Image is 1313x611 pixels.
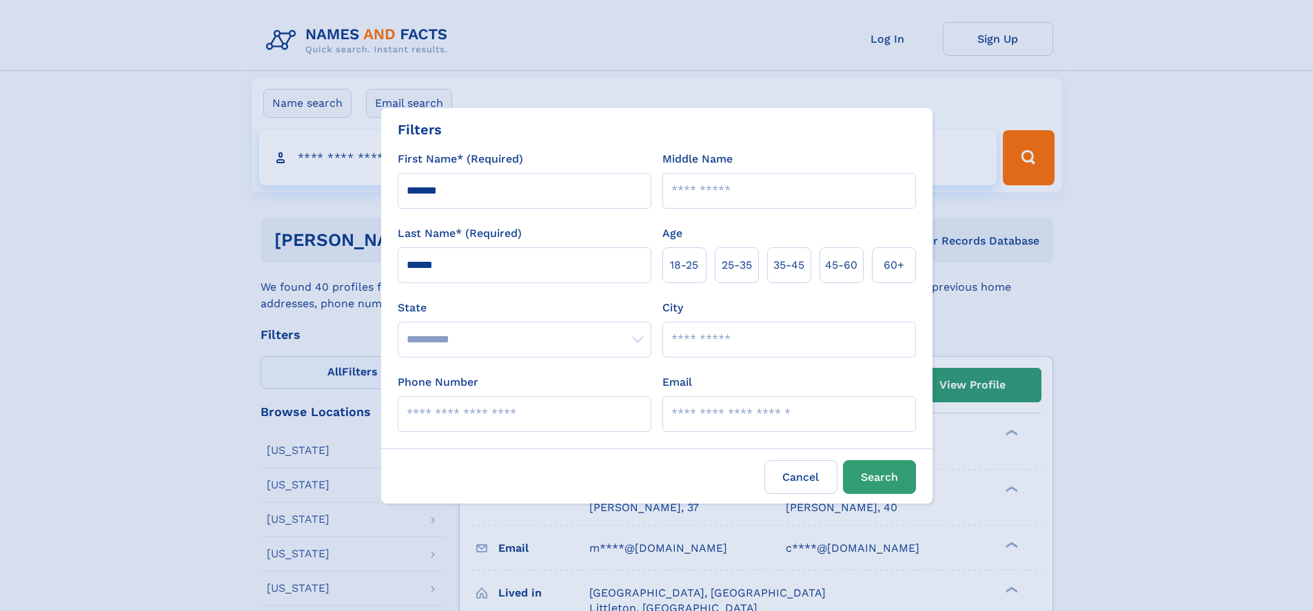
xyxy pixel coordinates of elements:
[398,225,522,242] label: Last Name* (Required)
[884,257,904,273] span: 60+
[843,460,916,494] button: Search
[825,257,857,273] span: 45‑60
[722,257,752,273] span: 25‑35
[398,374,478,391] label: Phone Number
[773,257,804,273] span: 35‑45
[662,374,692,391] label: Email
[662,151,733,167] label: Middle Name
[662,300,683,316] label: City
[398,119,442,140] div: Filters
[398,300,651,316] label: State
[764,460,837,494] label: Cancel
[398,151,523,167] label: First Name* (Required)
[662,225,682,242] label: Age
[670,257,698,273] span: 18‑25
